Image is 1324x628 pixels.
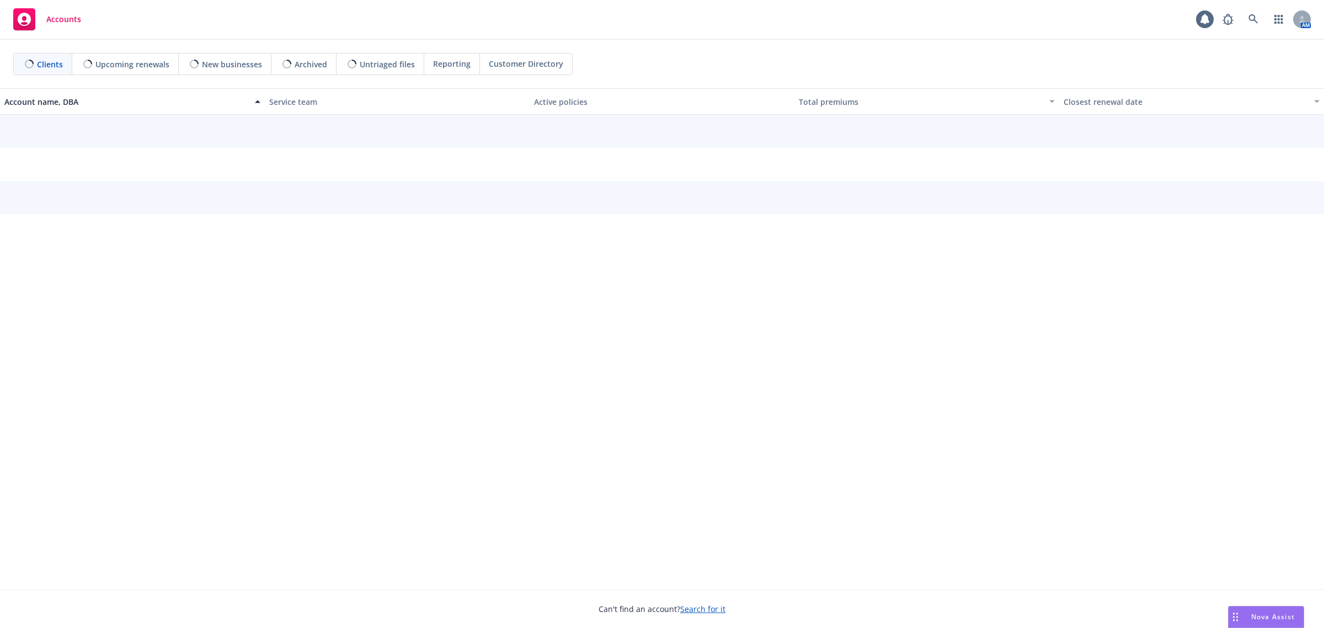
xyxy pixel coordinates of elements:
a: Report a Bug [1217,8,1239,30]
a: Search for it [680,604,725,614]
span: Untriaged files [360,58,415,70]
div: Drag to move [1229,606,1242,627]
button: Closest renewal date [1059,88,1324,115]
div: Total premiums [799,96,1043,108]
a: Accounts [9,4,86,35]
button: Nova Assist [1228,606,1304,628]
span: Upcoming renewals [95,58,169,70]
div: Closest renewal date [1064,96,1307,108]
span: Reporting [433,58,471,70]
span: Clients [37,58,63,70]
span: Nova Assist [1251,612,1295,621]
div: Active policies [534,96,790,108]
span: New businesses [202,58,262,70]
a: Search [1242,8,1264,30]
div: Account name, DBA [4,96,248,108]
span: Accounts [46,15,81,24]
a: Switch app [1268,8,1290,30]
button: Total premiums [794,88,1059,115]
span: Customer Directory [489,58,563,70]
span: Can't find an account? [599,603,725,615]
button: Active policies [530,88,794,115]
button: Service team [265,88,530,115]
span: Archived [295,58,327,70]
div: Service team [269,96,525,108]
